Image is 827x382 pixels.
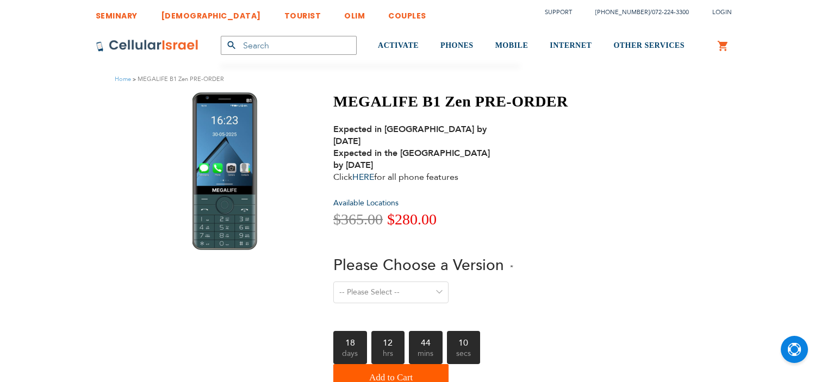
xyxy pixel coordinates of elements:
[388,3,426,23] a: COUPLES
[712,8,732,16] span: Login
[333,331,367,347] b: 18
[333,347,367,364] span: days
[447,347,481,364] span: secs
[161,3,261,23] a: [DEMOGRAPHIC_DATA]
[545,8,572,16] a: Support
[440,26,474,66] a: PHONES
[378,26,419,66] a: ACTIVATE
[131,74,224,84] li: MEGALIFE B1 Zen PRE-ORDER
[613,41,685,49] span: OTHER SERVICES
[371,331,405,347] b: 12
[333,123,490,171] strong: Expected in [GEOGRAPHIC_DATA] by [DATE] Expected in the [GEOGRAPHIC_DATA] by [DATE]
[333,211,383,228] span: $365.00
[96,39,199,52] img: Cellular Israel Logo
[440,41,474,49] span: PHONES
[333,198,399,208] a: Available Locations
[652,8,689,16] a: 072-224-3300
[344,3,365,23] a: OLIM
[495,41,528,49] span: MOBILE
[409,331,443,347] b: 44
[115,75,131,83] a: Home
[550,41,592,49] span: INTERNET
[333,92,568,111] h1: MEGALIFE B1 Zen PRE-ORDER
[378,41,419,49] span: ACTIVATE
[585,4,689,20] li: /
[221,36,357,55] input: Search
[333,123,502,183] div: Click for all phone features
[284,3,321,23] a: TOURIST
[352,171,374,183] a: HERE
[192,92,257,250] img: MEGALIFE B1 Zen PRE-ORDER
[495,26,528,66] a: MOBILE
[447,331,481,347] b: 10
[409,347,443,364] span: mins
[333,255,504,275] span: Please Choose a Version
[595,8,650,16] a: [PHONE_NUMBER]
[371,347,405,364] span: hrs
[613,26,685,66] a: OTHER SERVICES
[96,3,138,23] a: SEMINARY
[387,211,437,228] span: $280.00
[550,26,592,66] a: INTERNET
